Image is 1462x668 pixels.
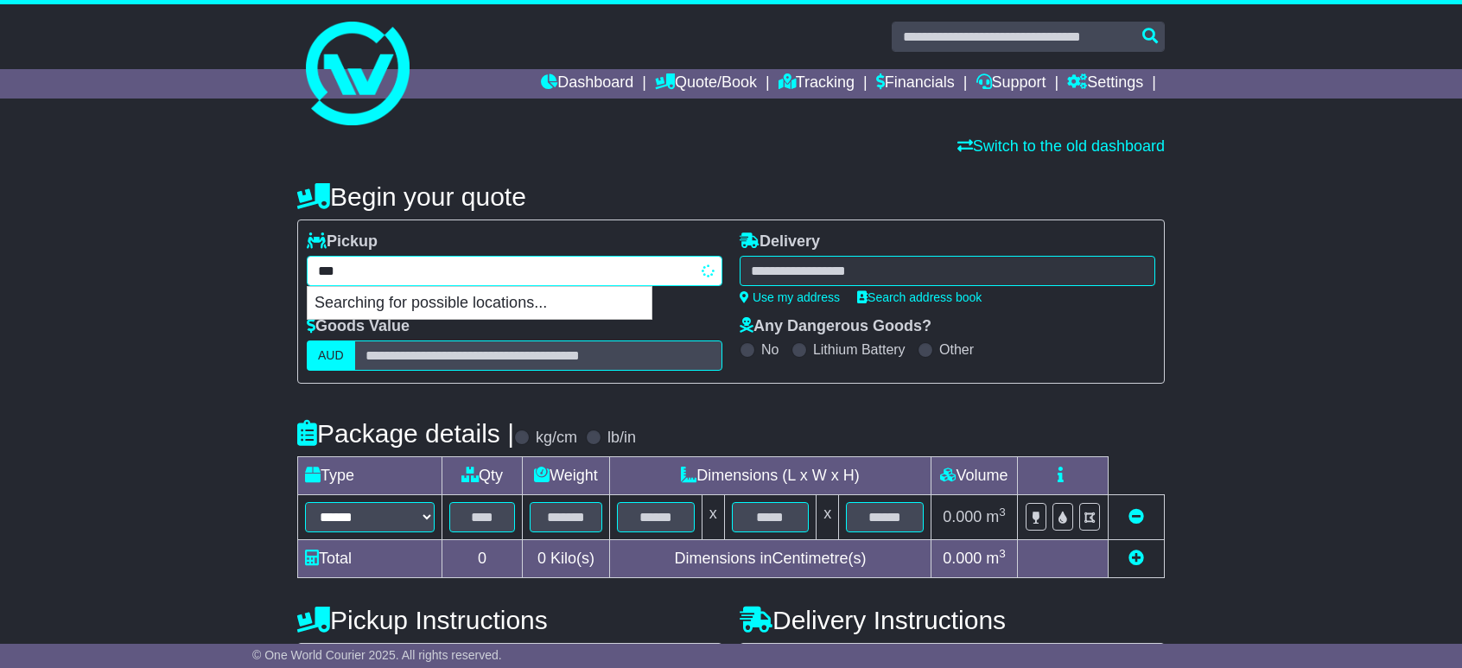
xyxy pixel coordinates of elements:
[607,429,636,448] label: lb/in
[523,540,610,578] td: Kilo(s)
[943,508,982,525] span: 0.000
[976,69,1046,99] a: Support
[442,540,523,578] td: 0
[817,495,839,540] td: x
[1067,69,1143,99] a: Settings
[740,317,931,336] label: Any Dangerous Goods?
[537,550,546,567] span: 0
[298,540,442,578] td: Total
[541,69,633,99] a: Dashboard
[931,457,1017,495] td: Volume
[252,648,502,662] span: © One World Courier 2025. All rights reserved.
[307,340,355,371] label: AUD
[298,457,442,495] td: Type
[442,457,523,495] td: Qty
[779,69,855,99] a: Tracking
[609,457,931,495] td: Dimensions (L x W x H)
[943,550,982,567] span: 0.000
[1128,550,1144,567] a: Add new item
[740,232,820,251] label: Delivery
[307,317,410,336] label: Goods Value
[307,232,378,251] label: Pickup
[939,341,974,358] label: Other
[761,341,779,358] label: No
[813,341,906,358] label: Lithium Battery
[740,606,1165,634] h4: Delivery Instructions
[702,495,724,540] td: x
[1128,508,1144,525] a: Remove this item
[297,419,514,448] h4: Package details |
[986,550,1006,567] span: m
[297,606,722,634] h4: Pickup Instructions
[308,287,652,320] p: Searching for possible locations...
[876,69,955,99] a: Financials
[536,429,577,448] label: kg/cm
[740,290,840,304] a: Use my address
[523,457,610,495] td: Weight
[857,290,982,304] a: Search address book
[999,547,1006,560] sup: 3
[986,508,1006,525] span: m
[297,182,1165,211] h4: Begin your quote
[655,69,757,99] a: Quote/Book
[307,256,722,286] typeahead: Please provide city
[957,137,1165,155] a: Switch to the old dashboard
[999,506,1006,518] sup: 3
[609,540,931,578] td: Dimensions in Centimetre(s)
